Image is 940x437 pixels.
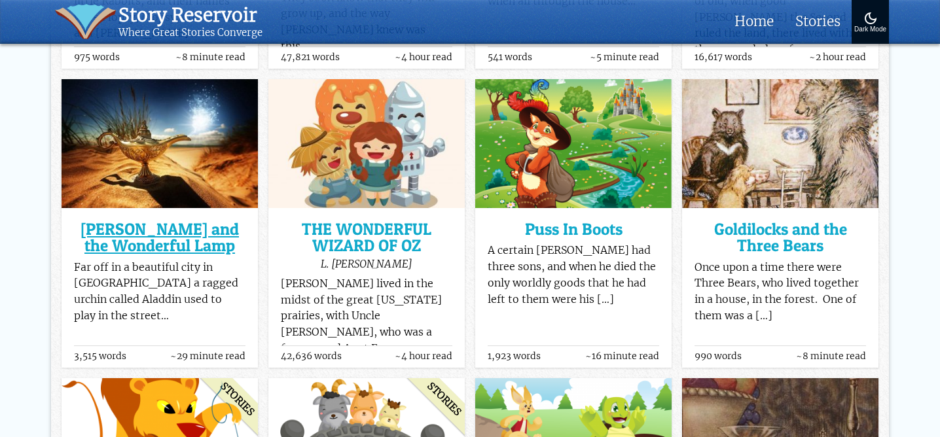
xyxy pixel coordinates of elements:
[488,243,660,307] p: A certain [PERSON_NAME] had three sons, and when he died the only worldly goods that he had left ...
[488,221,660,237] a: Puss In Boots
[118,27,262,39] div: Where Great Stories Converge
[62,79,258,208] img: Aladdin and the Wonderful Lamp
[488,351,541,361] span: 1,923 words
[590,52,659,62] span: ~5 minute read
[55,4,116,39] img: icon of book with waver spilling out.
[281,52,340,62] span: 47,821 words
[695,221,867,254] a: Goldilocks and the Three Bears
[395,351,452,361] span: ~4 hour read
[281,351,342,361] span: 42,636 words
[682,79,878,208] img: Goldilocks and the Three Bears
[488,52,532,62] span: 541 words
[281,276,453,357] p: [PERSON_NAME] lived in the midst of the great [US_STATE] prairies, with Uncle [PERSON_NAME], who ...
[170,351,245,361] span: ~29 minute read
[281,221,453,254] a: THE WONDERFUL WIZARD OF OZ
[796,351,866,361] span: ~8 minute read
[863,10,878,26] img: Turn On Dark Mode
[809,52,866,62] span: ~2 hour read
[585,351,659,361] span: ~16 minute read
[475,79,672,208] img: Puss In Boots
[854,26,886,33] div: Dark Mode
[118,4,262,27] div: Story Reservoir
[175,52,245,62] span: ~8 minute read
[395,52,452,62] span: ~4 hour read
[281,257,453,270] div: L. [PERSON_NAME]
[695,351,742,361] span: 990 words
[695,260,867,324] p: Once upon a time there were Three Bears, who lived together in a house, in the forest. One of the...
[74,260,246,324] p: Far off in a beautiful city in [GEOGRAPHIC_DATA] a ragged urchin called Aladdin used to play in t...
[695,52,752,62] span: 16,617 words
[74,351,126,361] span: 3,515 words
[74,52,120,62] span: 975 words
[268,79,465,208] img: THE WONDERFUL WIZARD OF OZ
[74,221,246,254] a: [PERSON_NAME] and the Wonderful Lamp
